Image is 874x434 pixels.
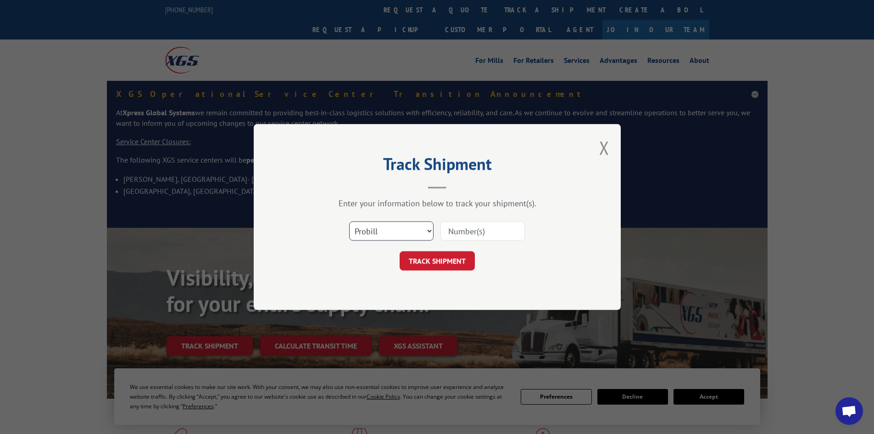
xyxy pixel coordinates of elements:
input: Number(s) [440,221,525,241]
div: Enter your information below to track your shipment(s). [300,198,575,209]
a: Open chat [835,397,863,425]
h2: Track Shipment [300,158,575,175]
button: TRACK SHIPMENT [400,251,475,271]
button: Close modal [599,135,609,160]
